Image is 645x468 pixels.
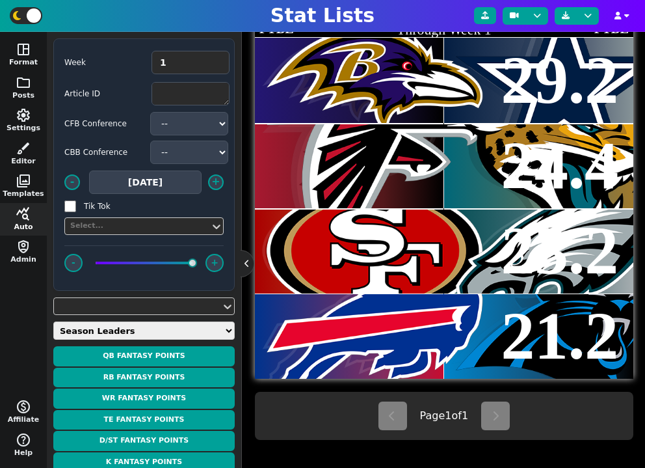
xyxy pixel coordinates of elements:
label: Article ID [64,88,142,100]
button: D/ST Fantasy Points [53,431,235,451]
button: Previous Page [378,402,407,430]
div: Select... [70,221,205,232]
button: + [208,174,224,190]
span: photo_library [16,173,31,189]
span: help [16,432,31,448]
button: Next Page [481,402,510,430]
span: 24.4 [501,115,618,217]
h1: Stat Lists [270,4,375,27]
span: monetization_on [16,399,31,415]
span: settings [16,107,31,123]
span: 29.2 [501,29,618,131]
button: RB Fantasy Points [53,368,235,388]
span: Page 1 of 1 [420,408,469,424]
span: shield_person [16,239,31,255]
span: 23.2 [501,200,618,302]
span: brush [16,141,31,156]
label: Tik Tok [84,200,162,212]
span: query_stats [16,206,31,222]
button: + [205,254,224,272]
span: @FAN TASY FTBL [257,3,296,34]
span: space_dashboard [16,42,31,57]
button: - [64,254,83,272]
label: Week [64,57,142,68]
span: folder [16,75,31,90]
button: - [64,174,80,190]
label: CFB Conference [64,118,142,130]
span: 21.2 [501,285,618,387]
button: QB Fantasy Points [53,346,235,366]
label: CBB Conference [64,146,142,158]
button: TE Fantasy Points [53,410,235,430]
button: WR Fantasy Points [53,389,235,409]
